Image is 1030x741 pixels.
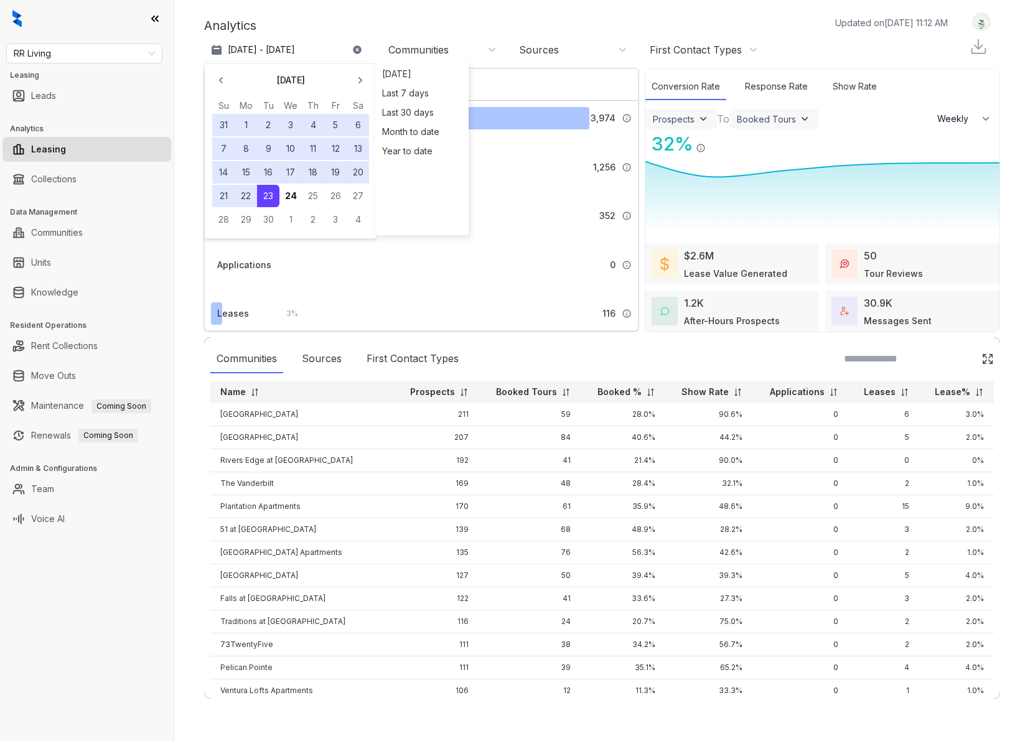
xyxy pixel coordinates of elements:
[378,83,466,103] div: Last 7 days
[919,449,994,472] td: 0%
[2,167,171,192] li: Collections
[235,99,257,113] th: Monday
[581,610,665,633] td: 20.7%
[210,610,393,633] td: Traditions at [GEOGRAPHIC_DATA]
[210,518,393,541] td: 51 at [GEOGRAPHIC_DATA]
[2,423,171,448] li: Renewals
[347,99,369,113] th: Saturday
[2,250,171,275] li: Units
[770,386,825,398] p: Applications
[479,633,581,656] td: 38
[660,307,669,316] img: AfterHoursConversations
[279,185,302,207] button: 24
[684,248,714,263] div: $2.6M
[235,208,257,231] button: 29
[829,388,838,397] img: sorting
[302,208,324,231] button: 2
[919,403,994,426] td: 3.0%
[665,610,753,633] td: 75.0%
[622,113,632,123] img: Info
[752,403,848,426] td: 0
[279,99,302,113] th: Wednesday
[302,185,324,207] button: 25
[10,207,174,218] h3: Data Management
[10,70,174,81] h3: Leasing
[919,541,994,564] td: 1.0%
[684,314,780,327] div: After-Hours Prospects
[31,167,77,192] a: Collections
[210,426,393,449] td: [GEOGRAPHIC_DATA]
[212,185,235,207] button: 21
[864,296,892,310] div: 30.9K
[31,280,78,305] a: Knowledge
[973,16,990,29] img: UserAvatar
[393,518,478,541] td: 139
[610,258,616,272] span: 0
[840,307,849,315] img: TotalFum
[752,472,848,495] td: 0
[593,161,616,174] span: 1,256
[665,541,753,564] td: 42.6%
[210,587,393,610] td: Falls at [GEOGRAPHIC_DATA]
[752,426,848,449] td: 0
[665,656,753,679] td: 65.2%
[10,463,174,474] h3: Admin & Configurations
[591,111,616,125] span: 3,974
[479,449,581,472] td: 41
[250,388,260,397] img: sorting
[581,656,665,679] td: 35.1%
[2,393,171,418] li: Maintenance
[393,656,478,679] td: 111
[324,137,347,160] button: 12
[2,137,171,162] li: Leasing
[393,426,478,449] td: 207
[347,114,369,136] button: 6
[210,449,393,472] td: Rivers Edge at [GEOGRAPHIC_DATA]
[848,449,919,472] td: 0
[212,208,235,231] button: 28
[235,137,257,160] button: 8
[835,16,948,29] p: Updated on [DATE] 11:12 AM
[393,610,478,633] td: 116
[752,541,848,564] td: 0
[302,114,324,136] button: 4
[581,633,665,656] td: 34.2%
[31,83,56,108] a: Leads
[410,386,455,398] p: Prospects
[347,137,369,160] button: 13
[848,656,919,679] td: 4
[31,220,83,245] a: Communities
[919,472,994,495] td: 1.0%
[561,388,571,397] img: sorting
[2,220,171,245] li: Communities
[393,587,478,610] td: 122
[752,679,848,702] td: 0
[276,74,305,86] p: [DATE]
[12,10,22,27] img: logo
[479,541,581,564] td: 76
[622,309,632,319] img: Info
[2,506,171,531] li: Voice AI
[210,633,393,656] td: 73TwentyFive
[665,495,753,518] td: 48.6%
[798,113,811,125] img: ViewFilterArrow
[848,495,919,518] td: 15
[848,426,919,449] td: 5
[257,185,279,207] button: 23
[665,587,753,610] td: 27.3%
[210,472,393,495] td: The Vanderbilt
[737,114,796,124] div: Booked Tours
[378,103,466,122] div: Last 30 days
[684,296,704,310] div: 1.2K
[937,113,975,125] span: Weekly
[975,388,984,397] img: sorting
[378,122,466,141] div: Month to date
[650,43,742,57] div: First Contact Types
[302,99,324,113] th: Thursday
[919,679,994,702] td: 1.0%
[324,99,347,113] th: Friday
[393,564,478,587] td: 127
[212,161,235,184] button: 14
[864,248,877,263] div: 50
[935,386,970,398] p: Lease%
